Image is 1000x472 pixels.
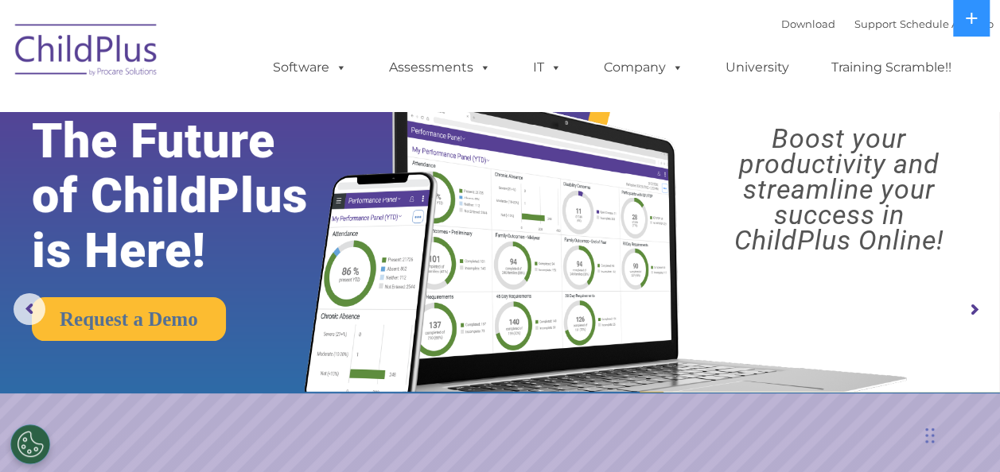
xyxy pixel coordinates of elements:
[32,114,351,278] rs-layer: The Future of ChildPlus is Here!
[517,52,578,83] a: IT
[257,52,363,83] a: Software
[815,52,967,83] a: Training Scramble!!
[10,424,50,464] button: Cookies Settings
[221,105,270,117] span: Last name
[710,52,805,83] a: University
[32,297,226,341] a: Request a Demo
[781,17,835,30] a: Download
[691,126,987,253] rs-layer: Boost your productivity and streamline your success in ChildPlus Online!
[221,170,289,182] span: Phone number
[7,13,166,92] img: ChildPlus by Procare Solutions
[854,17,897,30] a: Support
[925,412,935,459] div: Drag
[900,17,994,30] a: Schedule A Demo
[781,17,994,30] font: |
[373,52,507,83] a: Assessments
[588,52,699,83] a: Company
[740,300,1000,472] iframe: Chat Widget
